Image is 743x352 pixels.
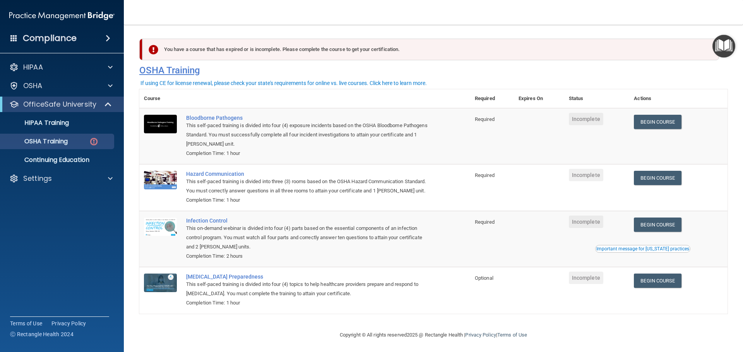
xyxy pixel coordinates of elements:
div: Completion Time: 1 hour [186,149,431,158]
p: Continuing Education [5,156,111,164]
span: Ⓒ Rectangle Health 2024 [10,330,74,338]
div: You have a course that has expired or is incomplete. Please complete the course to get your certi... [142,39,719,60]
span: Incomplete [569,272,603,284]
div: Completion Time: 1 hour [186,298,431,308]
p: OSHA [23,81,43,90]
a: Privacy Policy [465,332,496,338]
th: Required [470,89,514,108]
button: Read this if you are a dental practitioner in the state of CA [595,245,690,253]
span: Required [475,219,495,225]
a: Begin Course [634,218,681,232]
span: Incomplete [569,216,603,228]
a: OSHA [9,81,113,90]
span: Required [475,116,495,122]
img: exclamation-circle-solid-danger.72ef9ffc.png [149,45,158,54]
a: Privacy Policy [51,320,86,327]
div: This self-paced training is divided into three (3) rooms based on the OSHA Hazard Communication S... [186,177,431,196]
p: HIPAA [23,63,43,72]
th: Expires On [514,89,564,108]
a: Settings [9,174,113,183]
div: Important message for [US_STATE] practices [596,247,689,251]
div: Copyright © All rights reserved 2025 @ Rectangle Health | | [292,323,575,347]
a: Terms of Use [497,332,527,338]
th: Actions [629,89,728,108]
a: [MEDICAL_DATA] Preparedness [186,274,431,280]
span: Incomplete [569,113,603,125]
a: Begin Course [634,274,681,288]
button: If using CE for license renewal, please check your state's requirements for online vs. live cours... [139,79,428,87]
p: HIPAA Training [5,119,69,127]
span: Required [475,172,495,178]
img: danger-circle.6113f641.png [89,137,99,146]
a: OfficeSafe University [9,100,112,109]
a: Bloodborne Pathogens [186,115,431,121]
a: Infection Control [186,218,431,224]
p: OSHA Training [5,138,68,145]
a: Terms of Use [10,320,42,327]
p: Settings [23,174,52,183]
h4: OSHA Training [139,65,728,76]
h4: Compliance [23,33,77,44]
button: Open Resource Center [712,35,735,58]
a: Begin Course [634,115,681,129]
p: OfficeSafe University [23,100,96,109]
div: This self-paced training is divided into four (4) topics to help healthcare providers prepare and... [186,280,431,298]
a: Hazard Communication [186,171,431,177]
div: This on-demand webinar is divided into four (4) parts based on the essential components of an inf... [186,224,431,252]
a: Begin Course [634,171,681,185]
th: Course [139,89,181,108]
span: Optional [475,275,493,281]
div: This self-paced training is divided into four (4) exposure incidents based on the OSHA Bloodborne... [186,121,431,149]
span: Incomplete [569,169,603,181]
div: Completion Time: 1 hour [186,196,431,205]
div: Completion Time: 2 hours [186,252,431,261]
div: If using CE for license renewal, please check your state's requirements for online vs. live cours... [140,80,427,86]
th: Status [564,89,630,108]
a: HIPAA [9,63,113,72]
img: PMB logo [9,8,115,24]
